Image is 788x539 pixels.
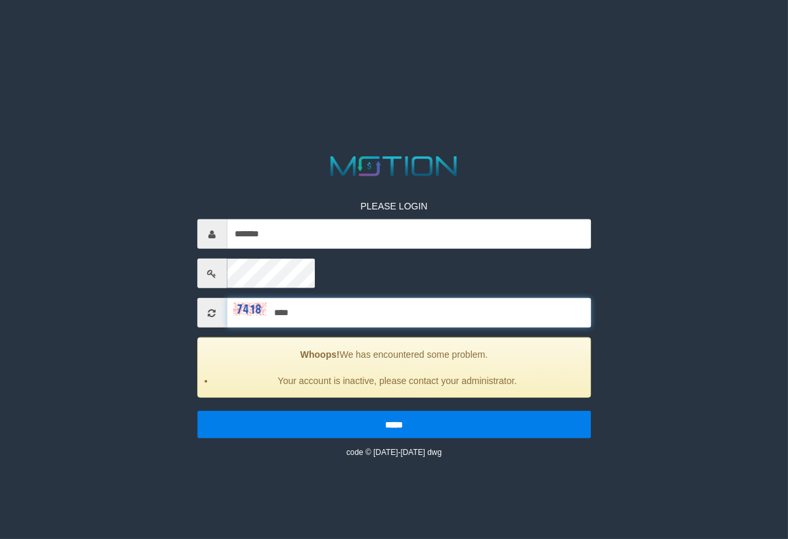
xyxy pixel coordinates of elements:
p: PLEASE LOGIN [197,200,591,213]
li: Your account is inactive, please contact your administrator. [214,374,581,387]
img: captcha [233,302,266,315]
small: code © [DATE]-[DATE] dwg [346,448,442,457]
img: MOTION_logo.png [325,153,463,180]
div: We has encountered some problem. [197,337,591,398]
strong: Whoops! [300,349,340,360]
